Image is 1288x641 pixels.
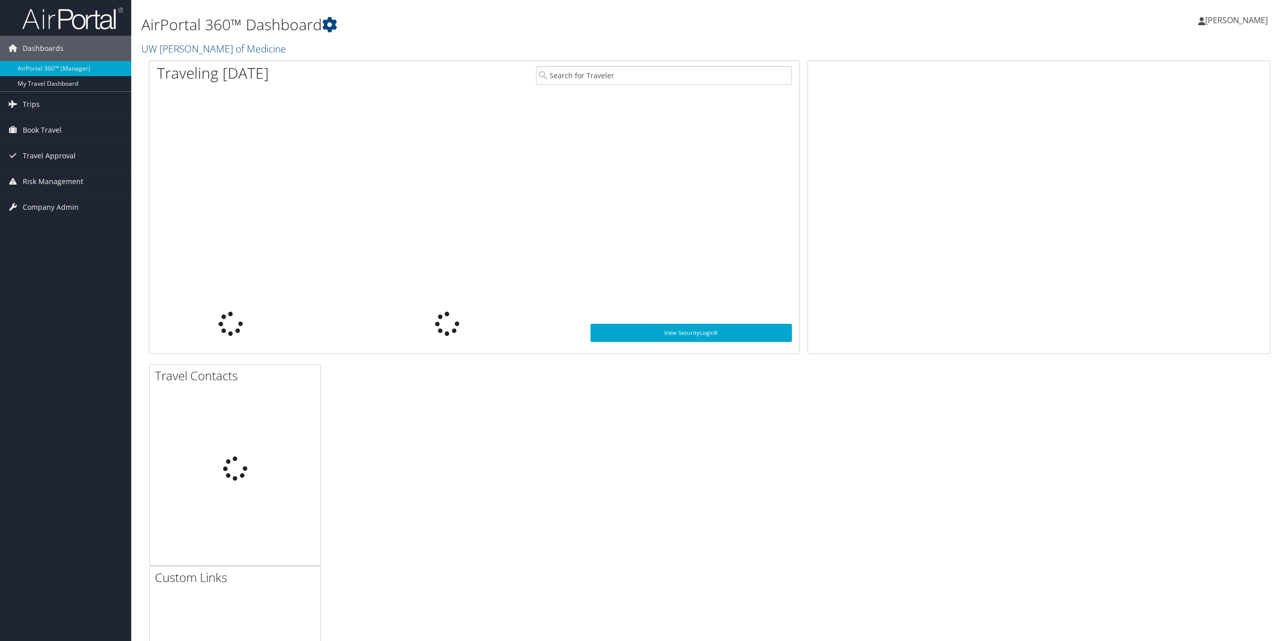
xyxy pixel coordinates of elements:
[141,14,899,35] h1: AirPortal 360™ Dashboard
[141,42,289,55] a: UW [PERSON_NAME] of Medicine
[536,66,792,85] input: Search for Traveler
[155,367,320,384] h2: Travel Contacts
[23,36,64,61] span: Dashboards
[23,118,62,143] span: Book Travel
[23,195,79,220] span: Company Admin
[23,92,40,117] span: Trips
[23,169,83,194] span: Risk Management
[23,143,76,168] span: Travel Approval
[1198,5,1278,35] a: [PERSON_NAME]
[1205,15,1268,26] span: [PERSON_NAME]
[591,324,792,342] a: View SecurityLogic®
[22,7,123,30] img: airportal-logo.png
[157,63,269,84] h1: Traveling [DATE]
